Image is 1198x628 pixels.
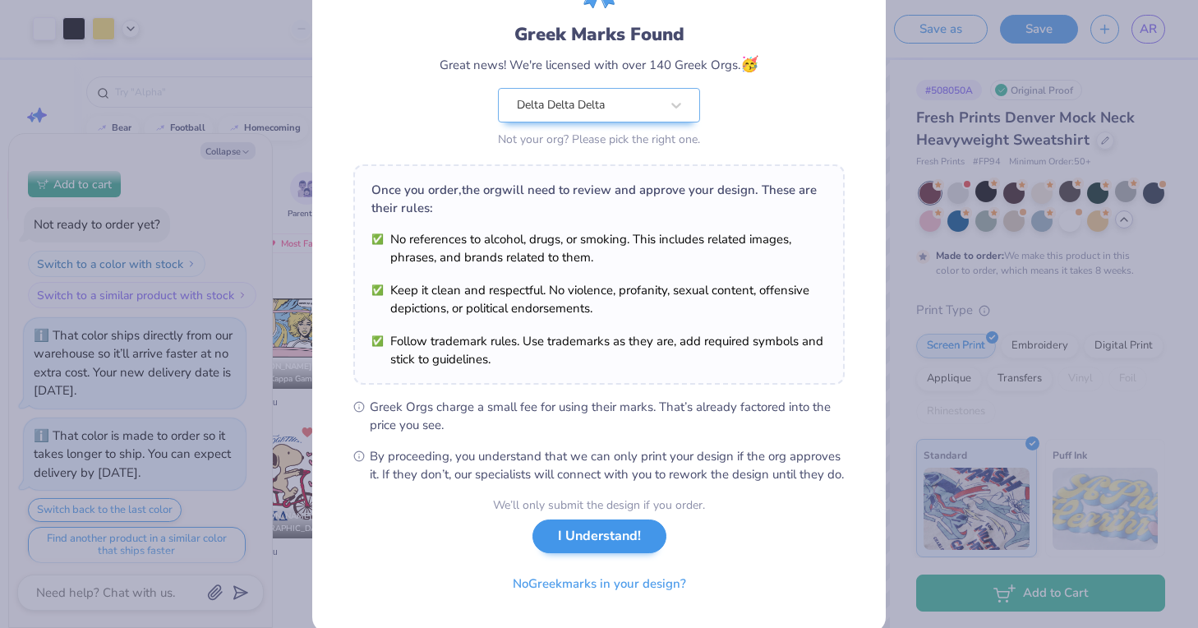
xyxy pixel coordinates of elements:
[370,398,845,434] span: Greek Orgs charge a small fee for using their marks. That’s already factored into the price you see.
[532,519,666,553] button: I Understand!
[440,53,758,76] div: Great news! We're licensed with over 140 Greek Orgs.
[499,567,700,601] button: NoGreekmarks in your design?
[371,332,827,368] li: Follow trademark rules. Use trademarks as they are, add required symbols and stick to guidelines.
[370,447,845,483] span: By proceeding, you understand that we can only print your design if the org approves it. If they ...
[740,54,758,74] span: 🥳
[371,281,827,317] li: Keep it clean and respectful. No violence, profanity, sexual content, offensive depictions, or po...
[498,131,700,148] div: Not your org? Please pick the right one.
[371,181,827,217] div: Once you order, the org will need to review and approve your design. These are their rules:
[514,21,684,48] div: Greek Marks Found
[371,230,827,266] li: No references to alcohol, drugs, or smoking. This includes related images, phrases, and brands re...
[493,496,705,514] div: We’ll only submit the design if you order.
